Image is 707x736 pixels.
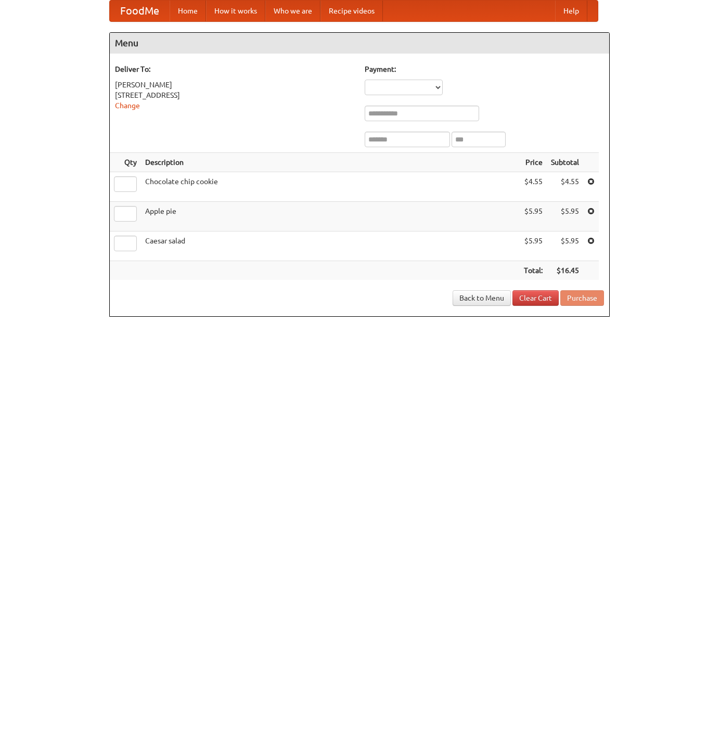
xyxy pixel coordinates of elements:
[547,261,583,280] th: $16.45
[141,172,520,202] td: Chocolate chip cookie
[520,261,547,280] th: Total:
[115,90,354,100] div: [STREET_ADDRESS]
[520,172,547,202] td: $4.55
[560,290,604,306] button: Purchase
[206,1,265,21] a: How it works
[520,153,547,172] th: Price
[547,153,583,172] th: Subtotal
[115,80,354,90] div: [PERSON_NAME]
[512,290,559,306] a: Clear Cart
[265,1,320,21] a: Who we are
[110,1,170,21] a: FoodMe
[547,231,583,261] td: $5.95
[110,33,609,54] h4: Menu
[520,231,547,261] td: $5.95
[115,101,140,110] a: Change
[170,1,206,21] a: Home
[141,202,520,231] td: Apple pie
[365,64,604,74] h5: Payment:
[141,153,520,172] th: Description
[320,1,383,21] a: Recipe videos
[547,172,583,202] td: $4.55
[520,202,547,231] td: $5.95
[453,290,511,306] a: Back to Menu
[110,153,141,172] th: Qty
[547,202,583,231] td: $5.95
[115,64,354,74] h5: Deliver To:
[141,231,520,261] td: Caesar salad
[555,1,587,21] a: Help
